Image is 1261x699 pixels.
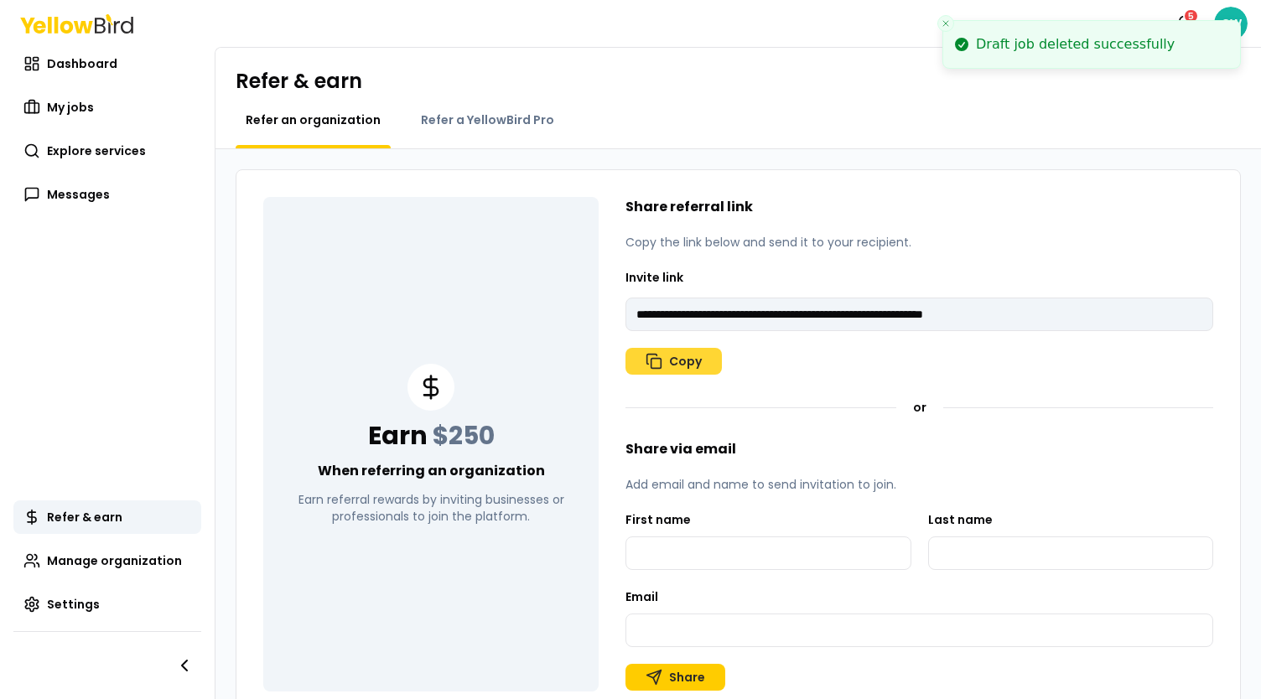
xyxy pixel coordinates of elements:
p: Add email and name to send invitation to join. [625,476,1213,493]
p: Earn referral rewards by inviting businesses or professionals to join the platform. [283,491,579,525]
span: CW [1214,7,1248,40]
span: Messages [47,186,110,203]
h2: Earn [368,421,495,451]
a: Manage organization [13,544,201,577]
a: Dashboard [13,47,201,80]
span: Refer a YellowBird Pro [421,111,554,128]
button: Share [625,664,725,691]
span: $250 [433,417,495,453]
a: Refer & earn [13,500,201,534]
a: Refer an organization [236,111,391,128]
a: Settings [13,588,201,621]
span: Refer an organization [246,111,381,128]
span: or [913,399,926,416]
h2: Share referral link [625,197,1213,217]
span: Refer & earn [47,509,122,526]
label: Invite link [625,269,683,286]
p: Copy the link below and send it to your recipient. [625,234,1213,251]
span: Explore services [47,142,146,159]
label: Email [625,588,658,605]
span: Dashboard [47,55,117,72]
a: Refer a YellowBird Pro [411,111,564,128]
h2: Share via email [625,439,1213,459]
h1: Refer & earn [236,68,1241,95]
span: My jobs [47,99,94,116]
a: My jobs [13,91,201,124]
label: First name [625,511,691,528]
span: Settings [47,596,100,613]
a: Messages [13,178,201,211]
div: Draft job deleted successfully [976,34,1175,54]
a: Explore services [13,134,201,168]
p: When referring an organization [318,461,545,481]
button: Close toast [937,15,954,32]
span: Manage organization [47,552,182,569]
button: Copy [625,348,722,375]
label: Last name [928,511,993,528]
button: 5 [1167,7,1201,40]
